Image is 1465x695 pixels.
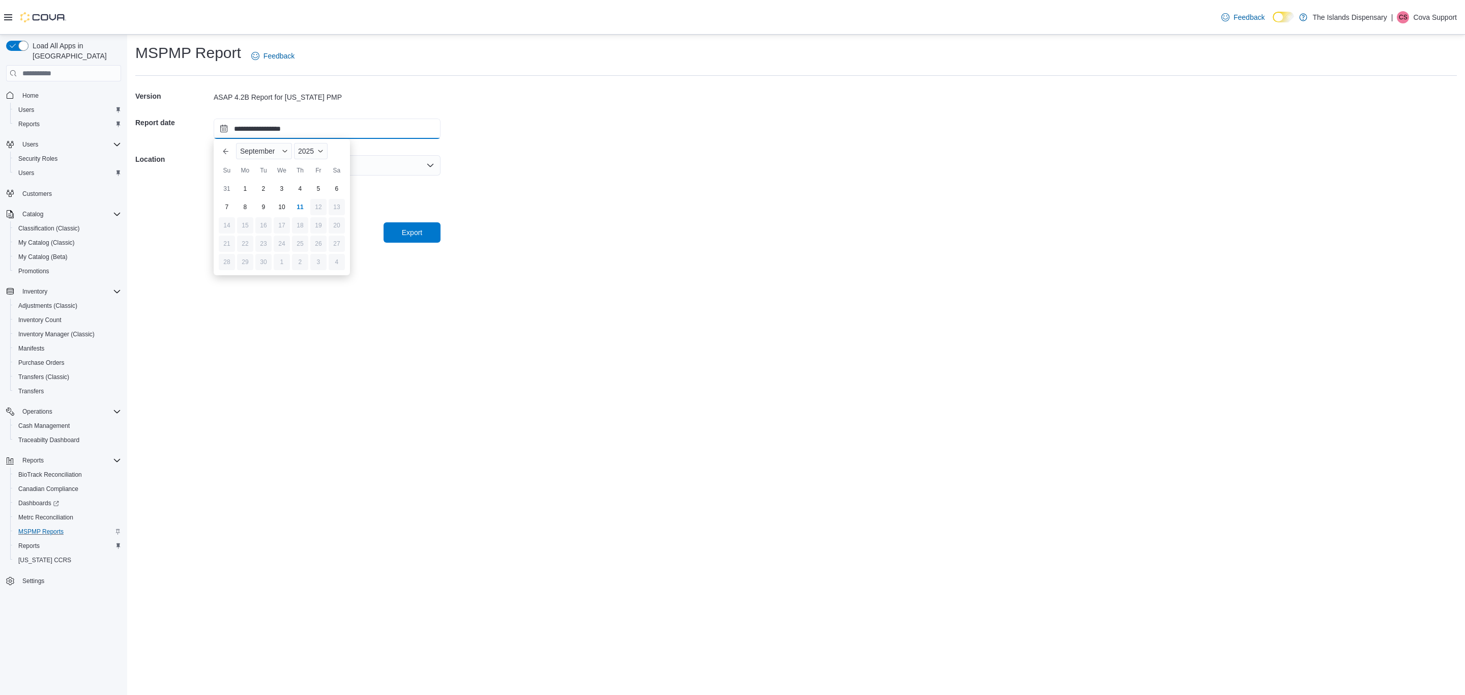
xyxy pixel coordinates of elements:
[10,384,125,398] button: Transfers
[18,120,40,128] span: Reports
[14,420,74,432] a: Cash Management
[237,254,253,270] div: day-29
[292,236,308,252] div: day-25
[10,468,125,482] button: BioTrack Reconciliation
[10,510,125,525] button: Metrc Reconciliation
[18,436,79,444] span: Traceabilty Dashboard
[14,328,99,340] a: Inventory Manager (Classic)
[18,471,82,479] span: BioTrack Reconciliation
[329,199,345,215] div: day-13
[14,237,79,249] a: My Catalog (Classic)
[310,217,327,234] div: day-19
[2,404,125,419] button: Operations
[292,254,308,270] div: day-2
[1217,7,1269,27] a: Feedback
[14,483,82,495] a: Canadian Compliance
[218,180,346,271] div: September, 2025
[14,385,121,397] span: Transfers
[10,496,125,510] a: Dashboards
[14,314,121,326] span: Inventory Count
[14,222,121,235] span: Classification (Classic)
[135,86,212,106] h5: Version
[18,90,43,102] a: Home
[14,300,121,312] span: Adjustments (Classic)
[10,525,125,539] button: MSPMP Reports
[14,118,121,130] span: Reports
[22,456,44,465] span: Reports
[18,155,57,163] span: Security Roles
[18,359,65,367] span: Purchase Orders
[14,153,62,165] a: Security Roles
[14,104,38,116] a: Users
[10,221,125,236] button: Classification (Classic)
[1397,11,1409,23] div: Cova Support
[14,357,121,369] span: Purchase Orders
[1391,11,1393,23] p: |
[10,152,125,166] button: Security Roles
[237,236,253,252] div: day-22
[22,92,39,100] span: Home
[18,387,44,395] span: Transfers
[237,162,253,179] div: Mo
[14,511,121,524] span: Metrc Reconciliation
[329,254,345,270] div: day-4
[18,422,70,430] span: Cash Management
[255,254,272,270] div: day-30
[14,554,75,566] a: [US_STATE] CCRS
[10,419,125,433] button: Cash Management
[14,342,121,355] span: Manifests
[274,199,290,215] div: day-10
[18,208,47,220] button: Catalog
[310,254,327,270] div: day-3
[274,162,290,179] div: We
[14,371,121,383] span: Transfers (Classic)
[14,371,73,383] a: Transfers (Classic)
[18,224,80,233] span: Classification (Classic)
[274,217,290,234] div: day-17
[292,181,308,197] div: day-4
[274,236,290,252] div: day-24
[14,469,86,481] a: BioTrack Reconciliation
[14,540,44,552] a: Reports
[14,118,44,130] a: Reports
[18,406,56,418] button: Operations
[329,236,345,252] div: day-27
[402,227,422,238] span: Export
[18,138,42,151] button: Users
[14,526,68,538] a: MSPMP Reports
[310,236,327,252] div: day-26
[14,434,121,446] span: Traceabilty Dashboard
[18,106,34,114] span: Users
[2,453,125,468] button: Reports
[18,542,40,550] span: Reports
[14,385,48,397] a: Transfers
[294,143,328,159] div: Button. Open the year selector. 2025 is currently selected.
[18,138,121,151] span: Users
[22,210,43,218] span: Catalog
[255,236,272,252] div: day-23
[292,199,308,215] div: day-11
[1273,12,1294,22] input: Dark Mode
[255,181,272,197] div: day-2
[14,342,48,355] a: Manifests
[2,137,125,152] button: Users
[240,147,275,155] span: September
[274,254,290,270] div: day-1
[14,469,121,481] span: BioTrack Reconciliation
[135,43,241,63] h1: MSPMP Report
[18,373,69,381] span: Transfers (Classic)
[14,357,69,369] a: Purchase Orders
[22,140,38,149] span: Users
[18,330,95,338] span: Inventory Manager (Classic)
[6,83,121,615] nav: Complex example
[2,207,125,221] button: Catalog
[28,41,121,61] span: Load All Apps in [GEOGRAPHIC_DATA]
[292,162,308,179] div: Th
[14,483,121,495] span: Canadian Compliance
[14,265,121,277] span: Promotions
[22,287,47,296] span: Inventory
[384,222,441,243] button: Export
[219,162,235,179] div: Su
[426,161,434,169] button: Open list of options
[18,499,59,507] span: Dashboards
